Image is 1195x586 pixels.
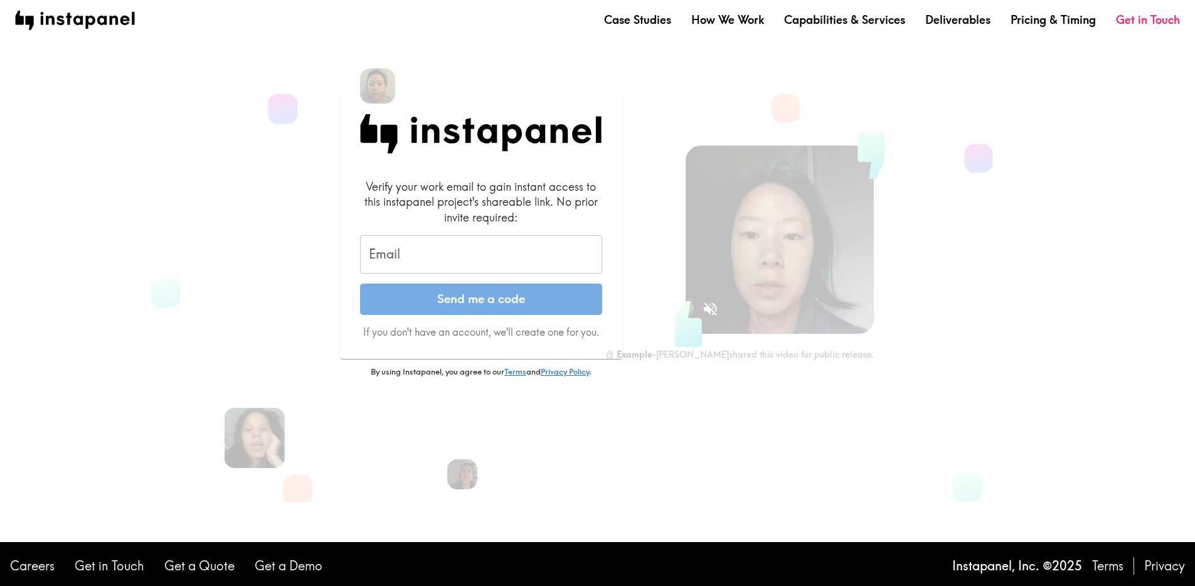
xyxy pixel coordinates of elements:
a: How We Work [691,12,764,28]
b: Example [617,349,652,360]
a: Get a Quote [164,557,235,575]
img: Kelly [224,408,284,468]
a: Deliverables [925,12,991,28]
a: Terms [504,366,526,376]
img: Instapanel [360,114,602,154]
a: Privacy [1144,557,1185,575]
p: If you don't have an account, we'll create one for you. [360,325,602,339]
a: Careers [10,557,55,575]
button: Send me a code [360,284,602,315]
img: Lisa [360,68,395,104]
div: - [PERSON_NAME] shared this video for public release. [605,349,874,360]
img: instapanel [15,11,135,30]
p: Instapanel, Inc. © 2025 [952,557,1082,575]
a: Get a Demo [255,557,322,575]
button: Sound is off [697,296,724,322]
a: Get in Touch [1116,12,1180,28]
a: Get in Touch [75,557,144,575]
img: Jennifer [447,459,477,489]
a: Case Studies [604,12,671,28]
div: Verify your work email to gain instant access to this instapanel project's shareable link. No pri... [360,179,602,225]
a: Pricing & Timing [1011,12,1096,28]
a: Privacy Policy [541,366,589,376]
p: By using Instapanel, you agree to our and . [340,366,622,378]
a: Capabilities & Services [784,12,905,28]
a: Terms [1092,557,1123,575]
